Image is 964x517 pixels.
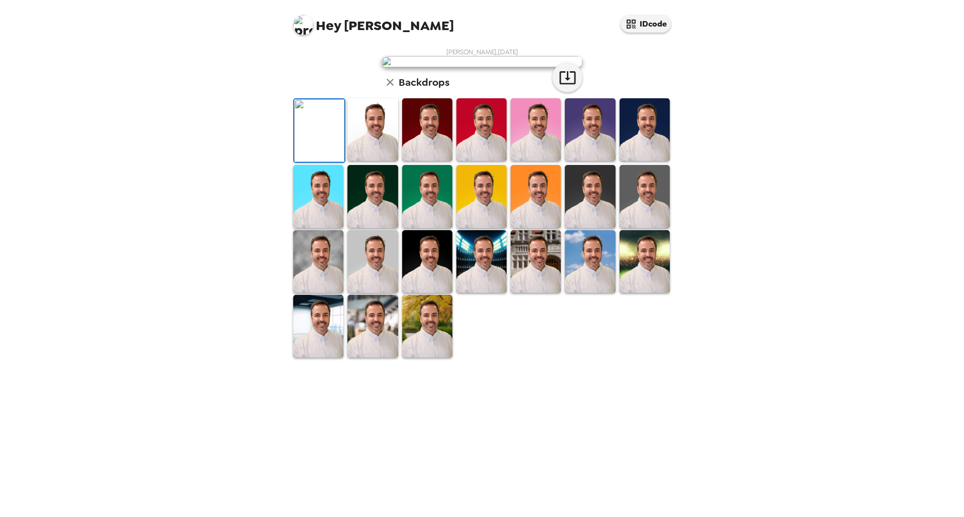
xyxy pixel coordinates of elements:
[382,56,582,67] img: user
[293,10,454,33] span: [PERSON_NAME]
[293,15,313,35] img: profile pic
[294,99,344,162] img: Original
[446,48,518,56] span: [PERSON_NAME] , [DATE]
[399,74,449,90] h6: Backdrops
[316,17,341,35] span: Hey
[621,15,671,33] button: IDcode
